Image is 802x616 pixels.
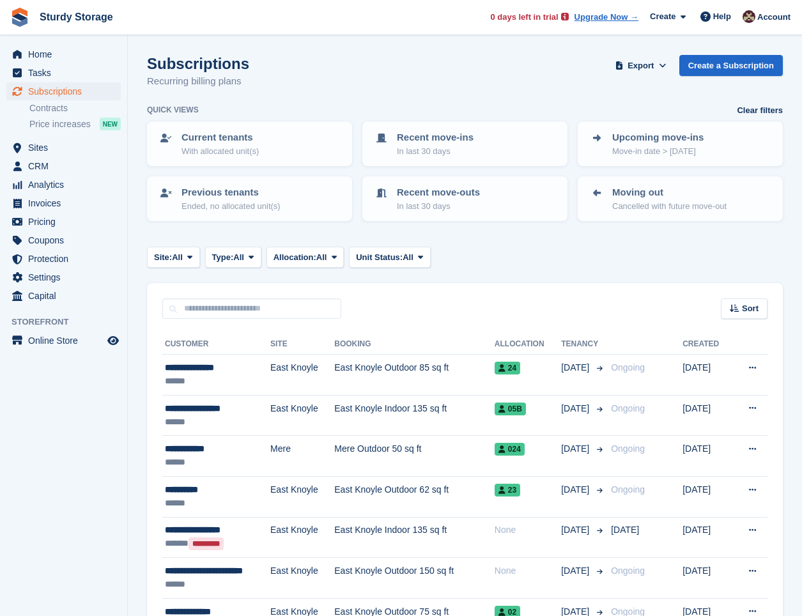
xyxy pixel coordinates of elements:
[334,517,495,558] td: East Knoyle Indoor 135 sq ft
[6,139,121,157] a: menu
[270,476,334,517] td: East Knoyle
[147,104,199,116] h6: Quick views
[334,436,495,477] td: Mere Outdoor 50 sq ft
[682,355,732,396] td: [DATE]
[100,118,121,130] div: NEW
[181,200,281,213] p: Ended, no allocated unit(s)
[6,176,121,194] a: menu
[274,251,316,264] span: Allocation:
[713,10,731,23] span: Help
[579,178,782,220] a: Moving out Cancelled with future move-out
[682,517,732,558] td: [DATE]
[561,564,592,578] span: [DATE]
[613,55,669,76] button: Export
[29,102,121,114] a: Contracts
[682,476,732,517] td: [DATE]
[612,200,727,213] p: Cancelled with future move-out
[6,332,121,350] a: menu
[490,11,558,24] span: 0 days left in trial
[561,402,592,415] span: [DATE]
[364,123,566,165] a: Recent move-ins In last 30 days
[682,334,732,355] th: Created
[29,118,91,130] span: Price increases
[270,517,334,558] td: East Knoyle
[28,231,105,249] span: Coupons
[6,194,121,212] a: menu
[561,523,592,537] span: [DATE]
[364,178,566,220] a: Recent move-outs In last 30 days
[181,185,281,200] p: Previous tenants
[6,213,121,231] a: menu
[561,483,592,497] span: [DATE]
[205,247,261,268] button: Type: All
[561,13,569,20] img: icon-info-red-86fce57e6346b64bf305f1f9a63bb57f3159b744bbb1ad8f7f9873e7eb3ced17.svg
[28,139,105,157] span: Sites
[28,268,105,286] span: Settings
[6,45,121,63] a: menu
[181,130,259,145] p: Current tenants
[742,302,759,315] span: Sort
[28,64,105,82] span: Tasks
[495,403,526,415] span: 05B
[6,157,121,175] a: menu
[172,251,183,264] span: All
[682,558,732,599] td: [DATE]
[682,436,732,477] td: [DATE]
[611,403,645,413] span: Ongoing
[612,130,704,145] p: Upcoming move-ins
[29,117,121,131] a: Price increases NEW
[148,178,351,220] a: Previous tenants Ended, no allocated unit(s)
[575,11,638,24] a: Upgrade Now →
[628,59,654,72] span: Export
[679,55,783,76] a: Create a Subscription
[316,251,327,264] span: All
[561,361,592,374] span: [DATE]
[397,200,480,213] p: In last 30 days
[162,334,270,355] th: Customer
[270,355,334,396] td: East Knoyle
[105,333,121,348] a: Preview store
[28,213,105,231] span: Pricing
[349,247,430,268] button: Unit Status: All
[28,332,105,350] span: Online Store
[147,247,200,268] button: Site: All
[334,355,495,396] td: East Knoyle Outdoor 85 sq ft
[6,268,121,286] a: menu
[270,334,334,355] th: Site
[682,395,732,436] td: [DATE]
[495,334,561,355] th: Allocation
[611,484,645,495] span: Ongoing
[561,442,592,456] span: [DATE]
[6,250,121,268] a: menu
[10,8,29,27] img: stora-icon-8386f47178a22dfd0bd8f6a31ec36ba5ce8667c1dd55bd0f319d3a0aa187defe.svg
[270,395,334,436] td: East Knoyle
[495,484,520,497] span: 23
[495,564,561,578] div: None
[495,443,525,456] span: 024
[6,64,121,82] a: menu
[611,362,645,373] span: Ongoing
[743,10,755,23] img: Sue Cadwaladr
[28,176,105,194] span: Analytics
[6,287,121,305] a: menu
[270,436,334,477] td: Mere
[266,247,344,268] button: Allocation: All
[397,185,480,200] p: Recent move-outs
[561,334,606,355] th: Tenancy
[611,525,639,535] span: [DATE]
[6,231,121,249] a: menu
[28,287,105,305] span: Capital
[579,123,782,165] a: Upcoming move-ins Move-in date > [DATE]
[147,74,249,89] p: Recurring billing plans
[28,194,105,212] span: Invoices
[611,566,645,576] span: Ongoing
[403,251,413,264] span: All
[397,130,474,145] p: Recent move-ins
[612,145,704,158] p: Move-in date > [DATE]
[35,6,118,27] a: Sturdy Storage
[757,11,790,24] span: Account
[6,82,121,100] a: menu
[270,558,334,599] td: East Knoyle
[147,55,249,72] h1: Subscriptions
[28,82,105,100] span: Subscriptions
